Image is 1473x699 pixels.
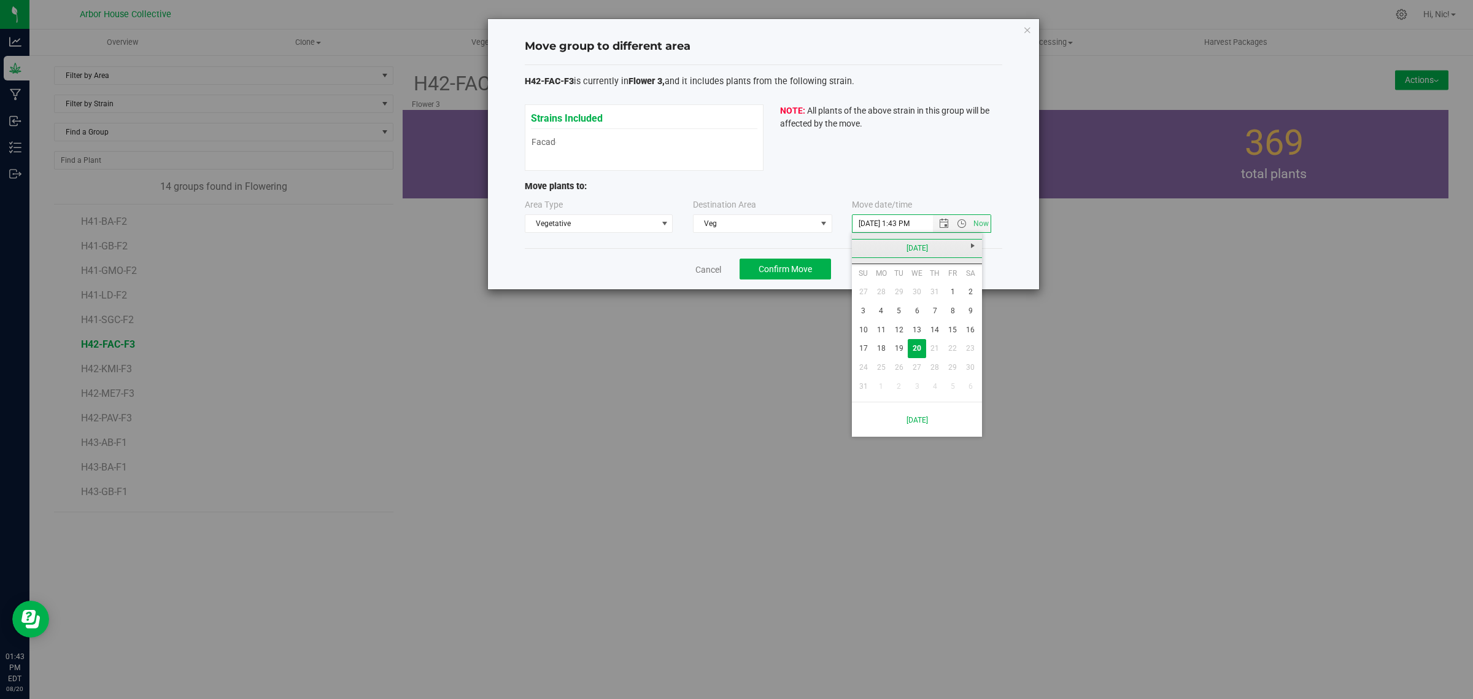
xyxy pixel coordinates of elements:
[854,321,872,340] a: 10
[963,236,982,256] a: Next
[693,198,756,211] label: Destination Area
[854,339,872,358] a: 17
[695,264,721,276] a: Cancel
[962,264,980,283] th: Saturday
[854,283,872,302] a: 27
[12,601,49,638] iframe: Resource center
[962,321,980,340] a: 16
[971,215,992,233] span: Set Current date
[890,283,908,302] a: 29
[908,339,926,358] td: Current focused date is 8/20/2025
[962,302,980,321] a: 9
[780,106,805,115] b: NOTE:
[908,264,926,283] th: Wednesday
[926,283,944,302] a: 31
[851,239,983,258] a: [DATE]
[525,75,1002,88] p: is currently in and it includes plants from the following
[852,236,871,256] a: Previous
[525,76,574,87] span: H42-FAC-F3
[908,321,926,340] a: 13
[908,283,926,302] a: 30
[872,264,890,283] th: Monday
[944,283,962,302] a: 1
[859,407,975,432] a: [DATE]
[854,302,872,321] a: 3
[926,264,944,283] th: Thursday
[525,181,587,192] span: Move plants to:
[854,264,872,283] th: Sunday
[890,321,908,340] a: 12
[872,321,890,340] a: 11
[780,106,989,128] span: All plants of the above strain in this group will be affected by the move.
[944,302,962,321] a: 8
[740,259,831,279] button: Confirm Move
[531,106,603,124] span: Strains Included
[890,339,908,358] a: 19
[908,302,926,321] a: 6
[525,39,1002,55] h4: Move group to different area
[872,339,890,358] a: 18
[934,219,954,228] span: Open the date view
[872,283,890,302] a: 28
[829,76,854,87] span: strain.
[944,321,962,340] a: 15
[926,321,944,340] a: 14
[890,264,908,283] th: Tuesday
[908,339,926,358] a: 20
[926,302,944,321] a: 7
[944,264,962,283] th: Friday
[951,219,972,228] span: Open the time view
[628,76,665,87] span: Flower 3,
[525,215,657,232] span: Vegetative
[962,283,980,302] a: 2
[694,215,816,232] span: Veg
[525,198,563,211] label: Area Type
[852,198,912,211] label: Move date/time
[759,264,812,274] span: Confirm Move
[890,302,908,321] a: 5
[872,302,890,321] a: 4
